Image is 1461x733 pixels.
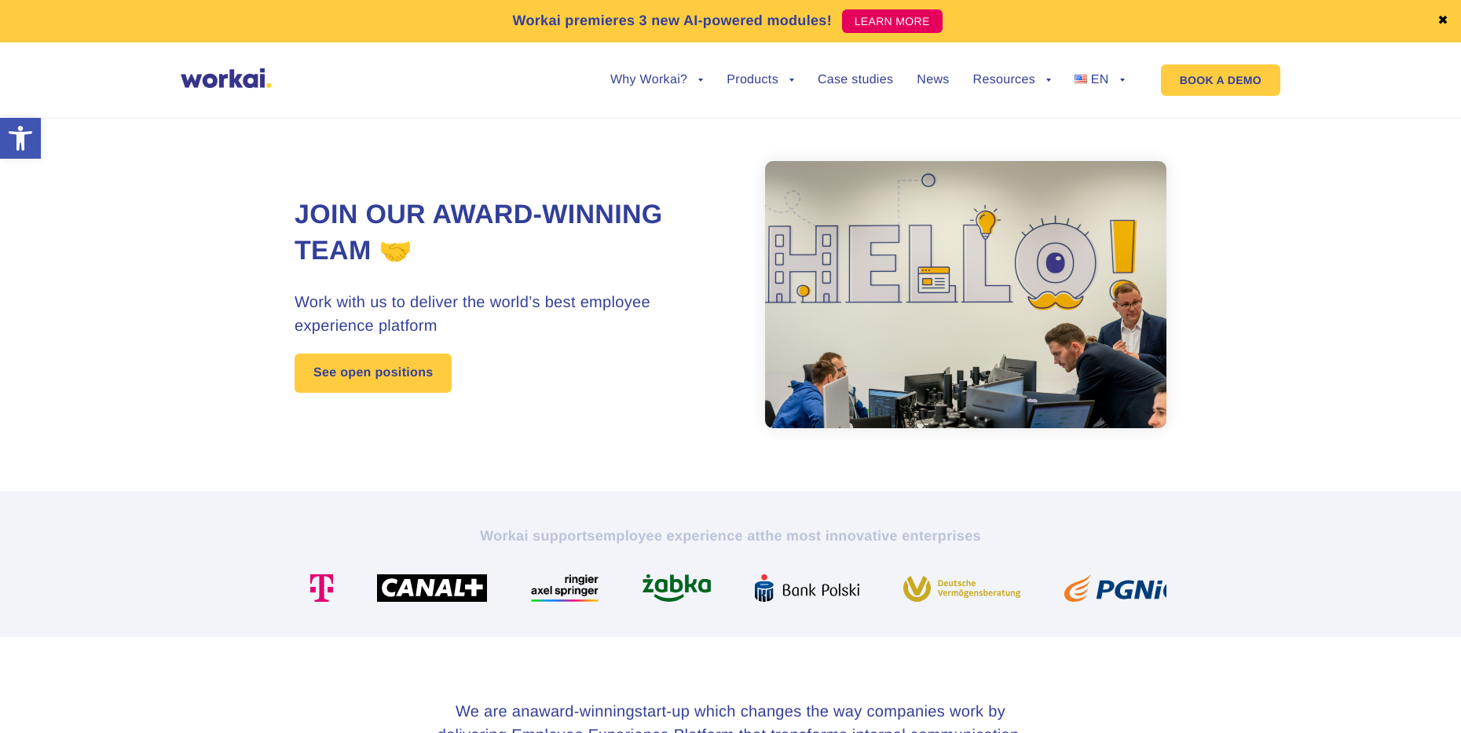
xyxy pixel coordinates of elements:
[295,526,1166,545] h2: Workai supports the most innovative enterprises
[973,74,1051,86] a: Resources
[595,528,760,544] i: employee experience at
[295,291,730,338] h3: Work with us to deliver the world’s best employee experience platform
[1437,15,1448,27] a: ✖
[610,74,703,86] a: Why Workai?
[1091,73,1109,86] span: EN
[295,354,452,393] a: See open positions
[295,197,730,269] h1: Join our award-winning team 🤝
[1161,64,1280,96] a: BOOK A DEMO
[818,74,893,86] a: Case studies
[727,74,794,86] a: Products
[530,703,635,720] i: award-winning
[512,10,832,31] p: Workai premieres 3 new AI-powered modules!
[842,9,943,33] a: LEARN MORE
[917,74,949,86] a: News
